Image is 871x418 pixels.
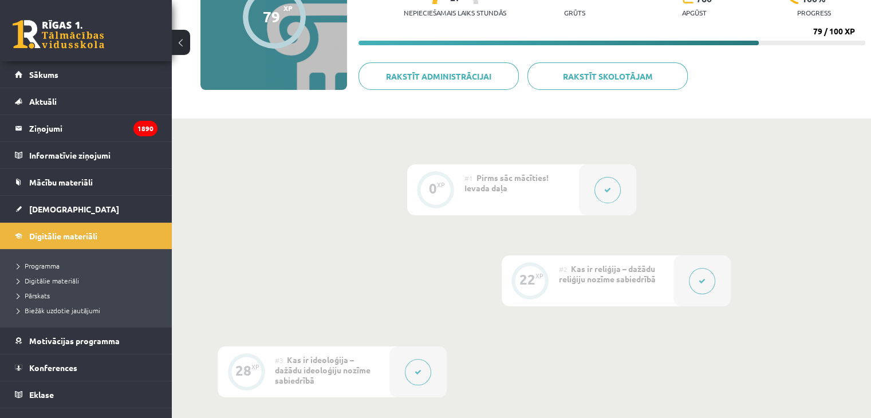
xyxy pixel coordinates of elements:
[15,88,157,115] a: Aktuāli
[15,169,157,195] a: Mācību materiāli
[283,4,293,12] span: XP
[564,9,585,17] p: Grūts
[29,362,77,373] span: Konferences
[29,336,120,346] span: Motivācijas programma
[559,265,567,274] span: #2
[15,328,157,354] a: Motivācijas programma
[29,115,157,141] legend: Ziņojumi
[15,381,157,408] a: Eklase
[519,274,535,285] div: 22
[15,142,157,168] a: Informatīvie ziņojumi
[17,306,100,315] span: Biežāk uzdotie jautājumi
[17,305,160,316] a: Biežāk uzdotie jautājumi
[15,223,157,249] a: Digitālie materiāli
[464,173,473,183] span: #1
[464,172,549,193] span: Pirms sāc mācīties! Ievada daļa
[17,261,60,270] span: Programma
[535,273,543,279] div: XP
[29,177,93,187] span: Mācību materiāli
[682,9,707,17] p: apgūst
[527,62,688,90] a: Rakstīt skolotājam
[13,20,104,49] a: Rīgas 1. Tālmācības vidusskola
[15,61,157,88] a: Sākums
[29,96,57,107] span: Aktuāli
[358,62,519,90] a: Rakstīt administrācijai
[29,204,119,214] span: [DEMOGRAPHIC_DATA]
[29,389,54,400] span: Eklase
[437,182,445,188] div: XP
[29,69,58,80] span: Sākums
[251,364,259,370] div: XP
[275,354,371,385] span: Kas ir ideoloģija – dažādu ideoloģiju nozīme sabiedrībā
[15,196,157,222] a: [DEMOGRAPHIC_DATA]
[17,290,160,301] a: Pārskats
[15,354,157,381] a: Konferences
[797,9,831,17] p: progress
[404,9,506,17] p: Nepieciešamais laiks stundās
[17,275,160,286] a: Digitālie materiāli
[15,115,157,141] a: Ziņojumi1890
[263,8,280,25] div: 79
[17,291,50,300] span: Pārskats
[275,356,283,365] span: #3
[429,183,437,194] div: 0
[29,142,157,168] legend: Informatīvie ziņojumi
[17,276,79,285] span: Digitālie materiāli
[17,261,160,271] a: Programma
[235,365,251,376] div: 28
[29,231,97,241] span: Digitālie materiāli
[133,121,157,136] i: 1890
[559,263,656,284] span: Kas ir reliģija – dažādu reliģiju nozīme sabiedrībā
